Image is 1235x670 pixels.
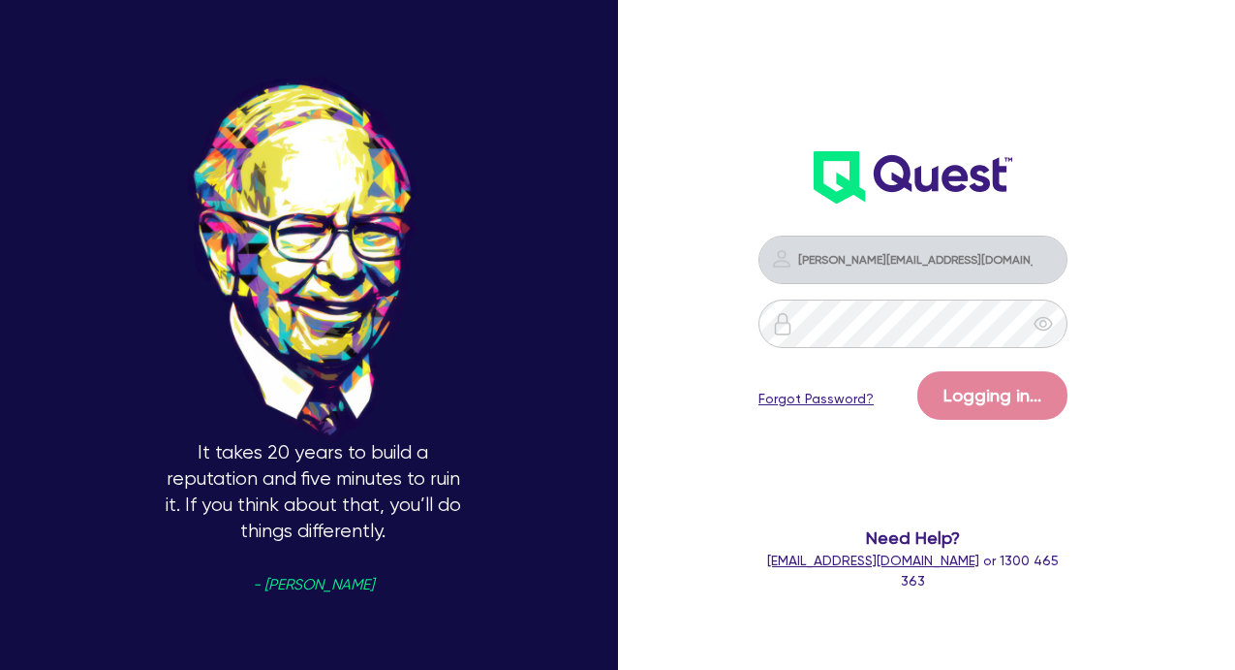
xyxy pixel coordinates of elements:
span: - [PERSON_NAME] [253,578,374,592]
img: icon-password [771,312,794,335]
input: Email address [758,236,1067,284]
img: icon-password [770,247,793,271]
span: or 1300 465 363 [767,553,1059,589]
a: [EMAIL_ADDRESS][DOMAIN_NAME] [767,553,979,568]
a: Forgot Password? [758,389,874,409]
button: Logging in... [917,371,1067,420]
span: Need Help? [758,525,1067,551]
img: wH2k97JdezQIQAAAABJRU5ErkJggg== [814,151,1012,204]
span: eye [1034,314,1053,334]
